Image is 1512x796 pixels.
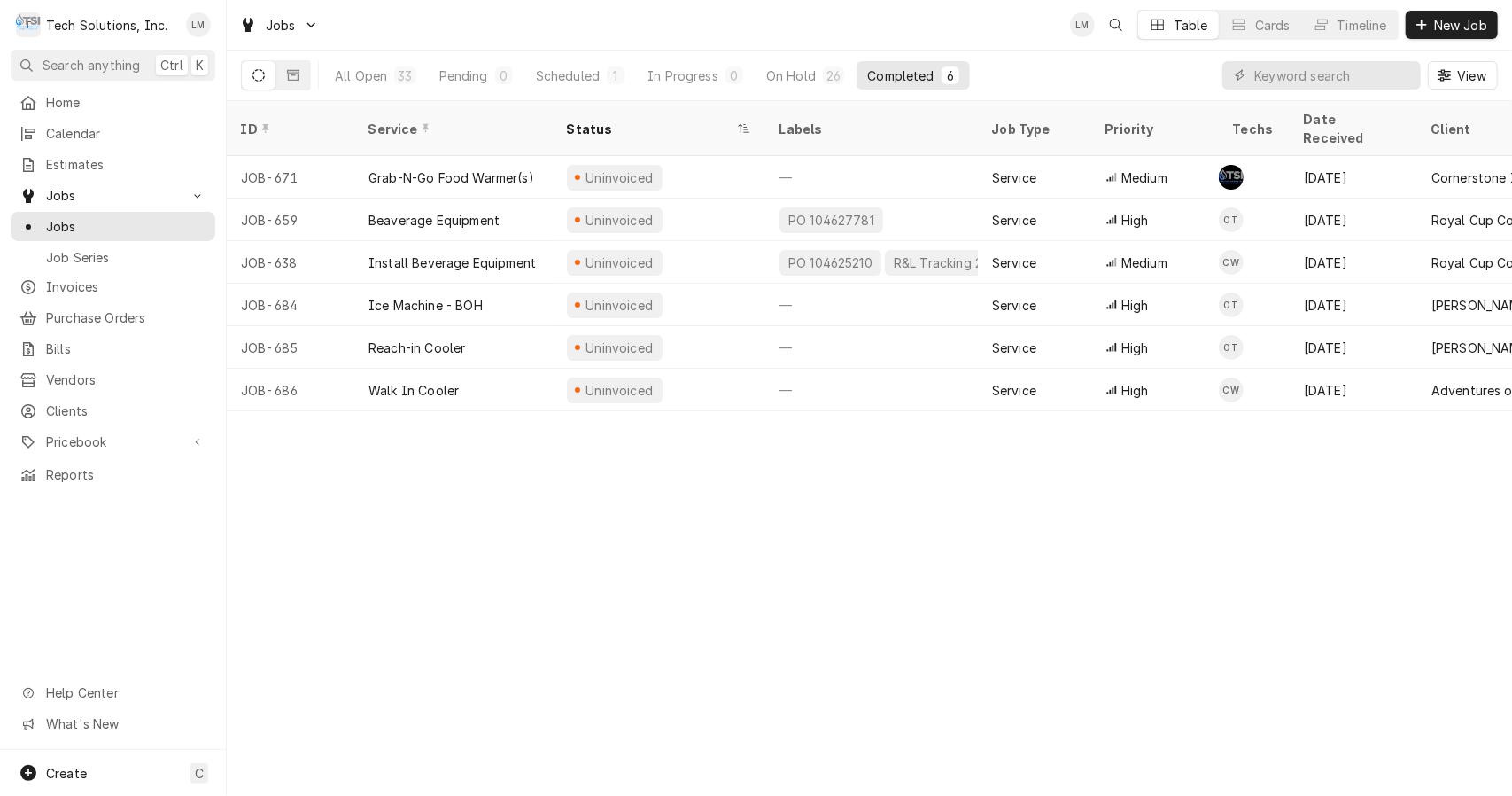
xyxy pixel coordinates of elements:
[1219,335,1244,360] div: OT
[227,199,354,241] div: JOB-659
[787,254,874,272] div: PO 104625210
[1174,16,1208,35] div: Table
[945,66,956,85] div: 6
[1219,250,1244,275] div: Coleton Wallace's Avatar
[584,211,655,230] div: Uninvoiced
[1219,293,1244,317] div: OT
[11,88,215,117] a: Home
[11,678,215,707] a: Go to Help Center
[368,120,535,138] div: Service
[765,326,978,369] div: —
[46,186,180,205] span: Jobs
[227,284,354,326] div: JOB-684
[11,272,215,301] a: Invoices
[992,168,1036,187] div: Service
[1233,120,1276,138] div: Techs
[227,241,354,284] div: JOB-638
[11,365,215,394] a: Vendors
[46,308,206,327] span: Purchase Orders
[1070,12,1095,37] div: LM
[46,277,206,296] span: Invoices
[992,296,1036,315] div: Service
[11,243,215,272] a: Job Series
[992,211,1036,230] div: Service
[16,12,41,37] div: T
[584,254,655,272] div: Uninvoiced
[46,465,206,484] span: Reports
[779,120,964,138] div: Labels
[892,254,1049,272] div: R&L Tracking 21866684-4
[186,12,211,37] div: LM
[1431,16,1491,35] span: New Job
[1219,165,1244,190] div: Shaun Booth's Avatar
[1304,110,1400,147] div: Date Received
[46,93,206,112] span: Home
[232,11,326,40] a: Go to Jobs
[499,66,509,85] div: 0
[160,56,183,74] span: Ctrl
[227,369,354,411] div: JOB-686
[647,66,718,85] div: In Progress
[335,66,387,85] div: All Open
[1290,284,1417,326] div: [DATE]
[11,181,215,210] a: Go to Jobs
[46,124,206,143] span: Calendar
[992,339,1036,357] div: Service
[1290,156,1417,199] div: [DATE]
[46,16,167,35] div: Tech Solutions, Inc.
[1219,207,1244,232] div: Otis Tooley's Avatar
[398,66,412,85] div: 33
[867,66,934,85] div: Completed
[1338,16,1387,35] div: Timeline
[1406,11,1498,39] button: New Job
[439,66,488,85] div: Pending
[1219,165,1244,190] div: SB
[584,296,655,315] div: Uninvoiced
[1121,296,1149,315] span: High
[1070,12,1095,37] div: Leah Meadows's Avatar
[11,709,215,738] a: Go to What's New
[1121,254,1167,272] span: Medium
[368,296,483,315] div: Ice Machine - BOH
[1219,378,1244,402] div: Coleton Wallace's Avatar
[1121,381,1149,400] span: High
[186,12,211,37] div: Leah Meadows's Avatar
[1290,326,1417,369] div: [DATE]
[227,156,354,199] div: JOB-671
[729,66,740,85] div: 0
[195,764,204,783] span: C
[16,12,41,37] div: Tech Solutions, Inc.'s Avatar
[368,211,500,230] div: Beaverage Equipment
[992,254,1036,272] div: Service
[11,460,215,489] a: Reports
[765,369,978,411] div: —
[787,211,876,230] div: PO 104627781
[46,683,205,702] span: Help Center
[1105,120,1201,138] div: Priority
[1290,241,1417,284] div: [DATE]
[826,66,841,85] div: 26
[46,339,206,358] span: Bills
[11,150,215,179] a: Estimates
[266,16,296,35] span: Jobs
[368,339,465,357] div: Reach-in Cooler
[46,402,206,420] span: Clients
[11,334,215,363] a: Bills
[1102,11,1130,39] button: Open search
[368,254,536,272] div: Install Beverage Equipment
[992,381,1036,400] div: Service
[584,339,655,357] div: Uninvoiced
[1219,250,1244,275] div: CW
[46,155,206,174] span: Estimates
[1290,199,1417,241] div: [DATE]
[1219,293,1244,317] div: Otis Tooley's Avatar
[567,120,733,138] div: Status
[11,119,215,148] a: Calendar
[11,303,215,332] a: Purchase Orders
[46,766,87,781] span: Create
[46,217,206,236] span: Jobs
[1121,168,1167,187] span: Medium
[227,326,354,369] div: JOB-685
[1454,66,1490,85] span: View
[536,66,600,85] div: Scheduled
